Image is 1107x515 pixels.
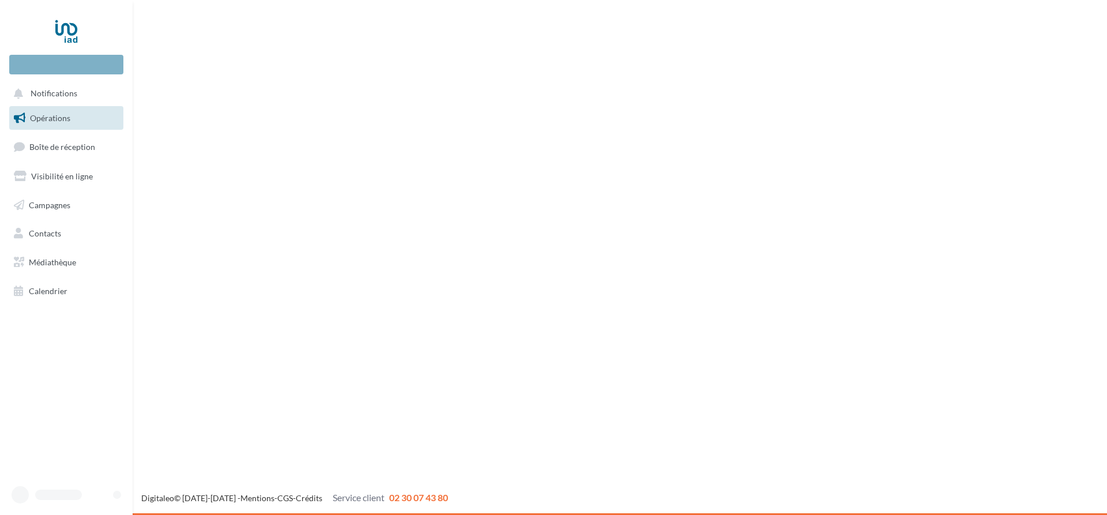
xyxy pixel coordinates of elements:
[29,286,67,296] span: Calendrier
[141,493,174,503] a: Digitaleo
[240,493,274,503] a: Mentions
[31,171,93,181] span: Visibilité en ligne
[7,221,126,246] a: Contacts
[7,193,126,217] a: Campagnes
[7,279,126,303] a: Calendrier
[30,113,70,123] span: Opérations
[29,200,70,209] span: Campagnes
[31,89,77,99] span: Notifications
[9,55,123,74] div: Nouvelle campagne
[296,493,322,503] a: Crédits
[389,492,448,503] span: 02 30 07 43 80
[7,164,126,189] a: Visibilité en ligne
[333,492,385,503] span: Service client
[7,134,126,159] a: Boîte de réception
[141,493,448,503] span: © [DATE]-[DATE] - - -
[29,228,61,238] span: Contacts
[7,250,126,275] a: Médiathèque
[29,257,76,267] span: Médiathèque
[29,142,95,152] span: Boîte de réception
[277,493,293,503] a: CGS
[7,106,126,130] a: Opérations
